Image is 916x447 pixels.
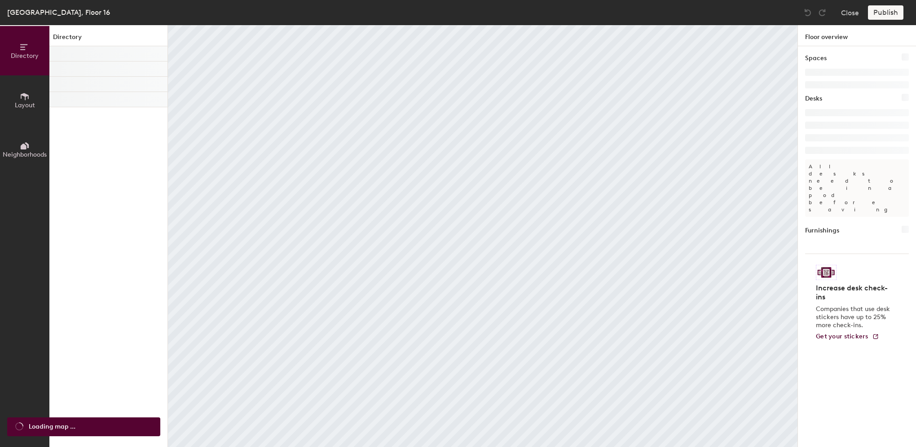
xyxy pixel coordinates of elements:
h1: Furnishings [805,226,839,236]
h1: Directory [49,32,167,46]
span: Get your stickers [816,333,868,340]
img: Redo [818,8,827,17]
canvas: Map [168,25,797,447]
div: [GEOGRAPHIC_DATA], Floor 16 [7,7,110,18]
h1: Spaces [805,53,827,63]
img: Undo [803,8,812,17]
span: Loading map ... [29,422,75,432]
span: Layout [15,101,35,109]
a: Get your stickers [816,333,879,341]
button: Close [841,5,859,20]
h1: Desks [805,94,822,104]
h1: Floor overview [798,25,916,46]
p: All desks need to be in a pod before saving [805,159,909,217]
p: Companies that use desk stickers have up to 25% more check-ins. [816,305,893,329]
span: Neighborhoods [3,151,47,158]
img: Sticker logo [816,265,837,280]
span: Directory [11,52,39,60]
h4: Increase desk check-ins [816,284,893,302]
